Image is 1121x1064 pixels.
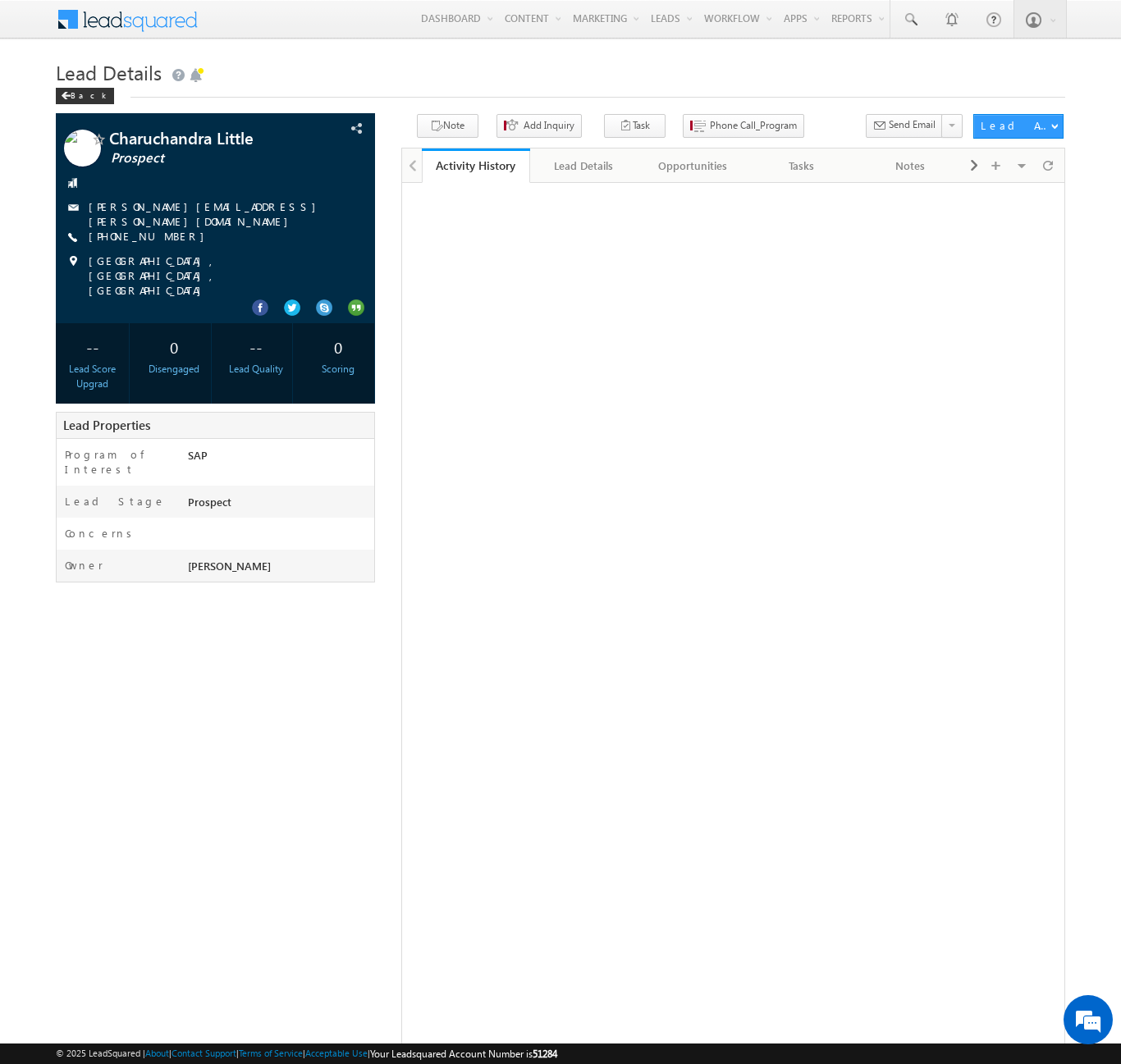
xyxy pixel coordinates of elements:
button: Note [417,114,478,138]
span: [GEOGRAPHIC_DATA], [GEOGRAPHIC_DATA], [GEOGRAPHIC_DATA] [89,253,345,298]
span: [PERSON_NAME] [188,559,271,573]
span: Add Inquiry [524,118,574,133]
div: Lead Quality [224,362,289,377]
a: Acceptable Use [305,1048,368,1058]
span: 51284 [533,1048,557,1060]
a: Lead Details [530,148,638,183]
span: © 2025 LeadSquared | | | | | [56,1046,557,1062]
label: Owner [65,558,103,573]
div: Back [56,88,114,104]
div: Activity History [434,158,518,173]
a: Contact Support [172,1048,236,1058]
div: Notes [869,156,949,176]
div: Lead Actions [981,118,1050,133]
span: Lead Details [56,59,162,85]
button: Task [604,114,666,138]
div: 0 [305,331,370,362]
div: -- [224,331,289,362]
div: Disengaged [142,362,207,377]
button: Phone Call_Program [683,114,804,138]
label: Concerns [65,526,138,541]
a: Notes [856,148,964,183]
label: Lead Stage [65,494,166,509]
div: Prospect [184,494,374,517]
button: Send Email [866,114,943,138]
button: Add Inquiry [496,114,582,138]
a: [PERSON_NAME][EMAIL_ADDRESS][PERSON_NAME][DOMAIN_NAME] [89,199,324,228]
span: Phone Call_Program [710,118,797,133]
span: Your Leadsquared Account Number is [370,1048,557,1060]
div: Tasks [761,156,841,176]
div: SAP [184,447,374,470]
span: Charuchandra Little [109,130,306,146]
div: Scoring [305,362,370,377]
a: Activity History [422,148,530,183]
div: Opportunities [652,156,733,176]
a: Tasks [748,148,856,183]
span: Send Email [889,117,936,132]
div: 0 [142,331,207,362]
a: Terms of Service [239,1048,303,1058]
div: Lead Score Upgrad [60,362,125,391]
div: Lead Details [543,156,624,176]
a: Back [56,87,122,101]
span: Lead Properties [63,417,150,433]
span: Prospect [111,150,308,167]
label: Program of Interest [65,447,172,477]
a: Opportunities [639,148,748,183]
button: Lead Actions [973,114,1064,139]
a: About [145,1048,169,1058]
div: -- [60,331,125,362]
span: [PHONE_NUMBER] [89,229,213,245]
img: Profile photo [64,130,101,172]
